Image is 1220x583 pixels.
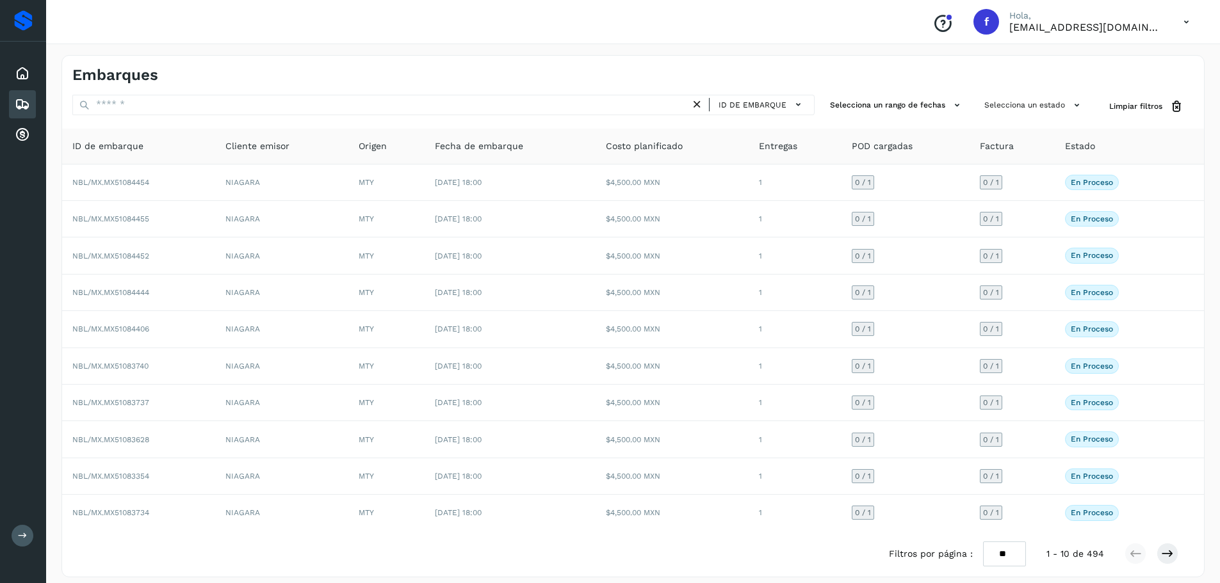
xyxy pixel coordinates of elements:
[435,178,482,187] span: [DATE] 18:00
[9,90,36,118] div: Embarques
[348,201,425,237] td: MTY
[1071,508,1113,517] p: En proceso
[9,60,36,88] div: Inicio
[215,458,348,495] td: NIAGARA
[749,348,842,385] td: 1
[1071,324,1113,333] p: En proceso
[855,325,871,333] span: 0 / 1
[435,508,482,517] span: [DATE] 18:00
[72,435,149,444] span: NBL/MX.MX51083628
[596,275,749,311] td: $4,500.00 MXN
[435,252,482,260] span: [DATE] 18:00
[889,547,973,561] span: Filtros por página :
[596,348,749,385] td: $4,500.00 MXN
[1071,362,1113,371] p: En proceso
[825,95,969,116] button: Selecciona un rango de fechas
[1046,547,1104,561] span: 1 - 10 de 494
[435,472,482,481] span: [DATE] 18:00
[596,237,749,274] td: $4,500.00 MXN
[1071,398,1113,407] p: En proceso
[855,436,871,443] span: 0 / 1
[983,289,999,296] span: 0 / 1
[72,66,158,84] h4: Embarques
[1109,100,1162,112] span: Limpiar filtros
[435,324,482,333] span: [DATE] 18:00
[1071,435,1113,443] p: En proceso
[348,495,425,531] td: MTY
[983,472,999,480] span: 0 / 1
[749,421,842,458] td: 1
[72,178,149,187] span: NBL/MX.MX51084454
[348,348,425,385] td: MTY
[215,495,348,531] td: NIAGARA
[855,289,871,296] span: 0 / 1
[855,362,871,370] span: 0 / 1
[348,458,425,495] td: MTY
[1065,140,1095,153] span: Estado
[983,509,999,516] span: 0 / 1
[1009,21,1163,33] p: facturacion@salgofreight.com
[215,348,348,385] td: NIAGARA
[719,99,786,111] span: ID de embarque
[715,95,809,114] button: ID de embarque
[348,385,425,421] td: MTY
[1071,178,1113,187] p: En proceso
[435,435,482,444] span: [DATE] 18:00
[855,509,871,516] span: 0 / 1
[1009,10,1163,21] p: Hola,
[749,311,842,347] td: 1
[1071,214,1113,223] p: En proceso
[348,237,425,274] td: MTY
[749,237,842,274] td: 1
[749,275,842,311] td: 1
[215,164,348,201] td: NIAGARA
[435,288,482,297] span: [DATE] 18:00
[596,385,749,421] td: $4,500.00 MXN
[749,458,842,495] td: 1
[435,398,482,407] span: [DATE] 18:00
[983,179,999,186] span: 0 / 1
[435,214,482,223] span: [DATE] 18:00
[215,385,348,421] td: NIAGARA
[852,140,913,153] span: POD cargadas
[749,164,842,201] td: 1
[606,140,683,153] span: Costo planificado
[980,140,1014,153] span: Factura
[72,362,149,371] span: NBL/MX.MX51083740
[983,252,999,260] span: 0 / 1
[979,95,1089,116] button: Selecciona un estado
[215,421,348,458] td: NIAGARA
[72,508,149,517] span: NBL/MX.MX51083734
[348,275,425,311] td: MTY
[9,121,36,149] div: Cuentas por cobrar
[359,140,387,153] span: Origen
[1071,472,1113,481] p: En proceso
[435,362,482,371] span: [DATE] 18:00
[215,237,348,274] td: NIAGARA
[215,201,348,237] td: NIAGARA
[1071,251,1113,260] p: En proceso
[596,164,749,201] td: $4,500.00 MXN
[855,399,871,406] span: 0 / 1
[596,201,749,237] td: $4,500.00 MXN
[749,385,842,421] td: 1
[749,201,842,237] td: 1
[596,495,749,531] td: $4,500.00 MXN
[72,252,149,260] span: NBL/MX.MX51084452
[348,311,425,347] td: MTY
[855,472,871,480] span: 0 / 1
[759,140,797,153] span: Entregas
[72,398,149,407] span: NBL/MX.MX51083737
[1099,95,1194,118] button: Limpiar filtros
[596,458,749,495] td: $4,500.00 MXN
[72,324,149,333] span: NBL/MX.MX51084406
[72,288,149,297] span: NBL/MX.MX51084444
[749,495,842,531] td: 1
[855,252,871,260] span: 0 / 1
[983,436,999,443] span: 0 / 1
[983,362,999,370] span: 0 / 1
[1071,288,1113,297] p: En proceso
[983,325,999,333] span: 0 / 1
[348,164,425,201] td: MTY
[215,311,348,347] td: NIAGARA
